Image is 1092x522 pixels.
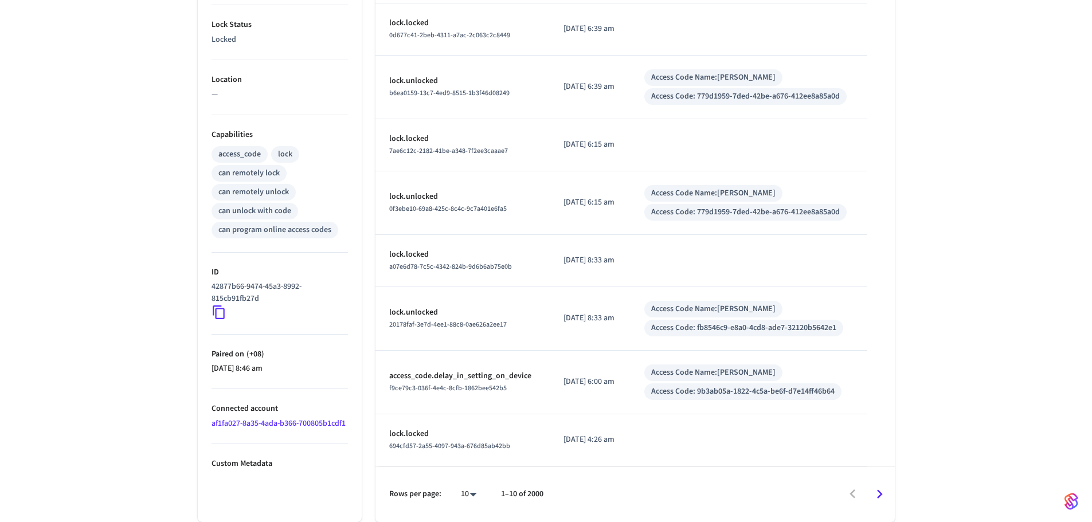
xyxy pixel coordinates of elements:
p: [DATE] 8:46 am [212,363,348,375]
p: lock.locked [389,17,537,29]
span: a07e6d78-7c5c-4342-824b-9d6b6ab75e0b [389,262,512,272]
div: can remotely unlock [218,186,289,198]
div: 10 [455,486,483,503]
p: Rows per page: [389,488,441,500]
div: can program online access codes [218,224,331,236]
span: 7ae6c12c-2182-41be-a348-7f2ee3caaae7 [389,146,508,156]
p: Custom Metadata [212,458,348,470]
div: Access Code Name: [PERSON_NAME] [651,303,776,315]
p: lock.unlocked [389,191,537,203]
p: Location [212,74,348,86]
p: [DATE] 4:26 am [563,434,617,446]
p: lock.unlocked [389,75,537,87]
div: Access Code Name: [PERSON_NAME] [651,367,776,379]
div: can unlock with code [218,205,291,217]
div: can remotely lock [218,167,280,179]
p: [DATE] 6:00 am [563,376,617,388]
span: f9ce79c3-036f-4e4c-8cfb-1862bee542b5 [389,383,507,393]
div: Access Code Name: [PERSON_NAME] [651,72,776,84]
div: Access Code: fb8546c9-e8a0-4cd8-ade7-32120b5642e1 [651,322,836,334]
p: access_code.delay_in_setting_on_device [389,370,537,382]
button: Go to next page [866,481,893,508]
p: [DATE] 8:33 am [563,312,617,324]
p: [DATE] 8:33 am [563,254,617,266]
div: access_code [218,148,261,160]
span: 0f3ebe10-69a8-425c-8c4c-9c7a401e6fa5 [389,204,507,214]
div: lock [278,148,292,160]
img: SeamLogoGradient.69752ec5.svg [1064,492,1078,511]
p: 42877b66-9474-45a3-8992-815cb91fb27d [212,281,343,305]
p: Capabilities [212,129,348,141]
span: 0d677c41-2beb-4311-a7ac-2c063c2c8449 [389,30,510,40]
p: [DATE] 6:15 am [563,197,617,209]
span: 694cfd57-2a55-4097-943a-676d85ab42bb [389,441,510,451]
p: lock.locked [389,249,537,261]
div: Access Code: 779d1959-7ded-42be-a676-412ee8a85a0d [651,91,840,103]
p: ID [212,266,348,278]
span: ( +08 ) [244,348,264,360]
p: [DATE] 6:39 am [563,23,617,35]
p: 1–10 of 2000 [501,488,543,500]
p: lock.unlocked [389,307,537,319]
p: — [212,89,348,101]
p: Locked [212,34,348,46]
a: af1fa027-8a35-4ada-b366-700805b1cdf1 [212,418,346,429]
div: Access Code: 779d1959-7ded-42be-a676-412ee8a85a0d [651,206,840,218]
p: lock.locked [389,133,537,145]
p: Lock Status [212,19,348,31]
div: Access Code Name: [PERSON_NAME] [651,187,776,199]
p: [DATE] 6:39 am [563,81,617,93]
p: lock.locked [389,428,537,440]
span: 20178faf-3e7d-4ee1-88c8-0ae626a2ee17 [389,320,507,329]
p: [DATE] 6:15 am [563,139,617,151]
div: Access Code: 9b3ab05a-1822-4c5a-be6f-d7e14ff46b64 [651,386,835,398]
span: b6ea0159-13c7-4ed9-8515-1b3f46d08249 [389,88,510,98]
p: Paired on [212,348,348,360]
p: Connected account [212,403,348,415]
